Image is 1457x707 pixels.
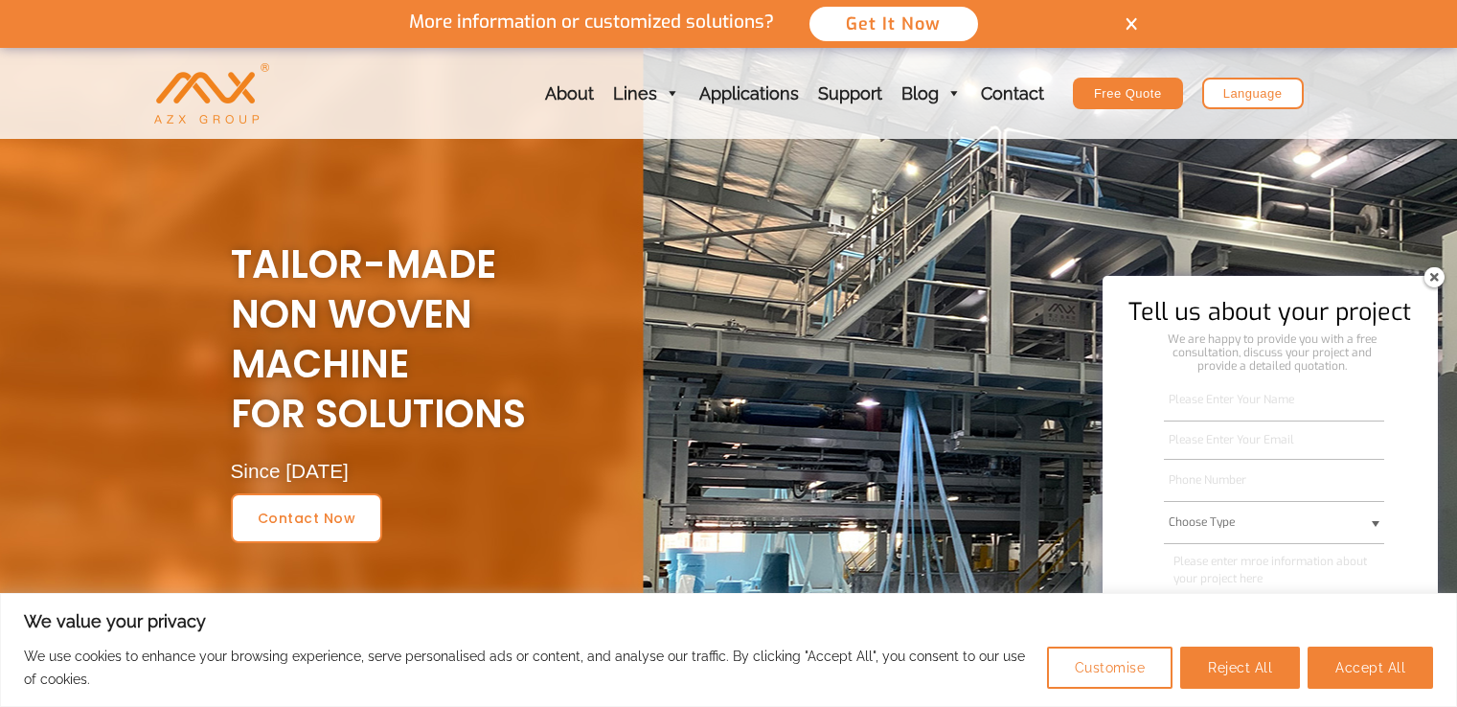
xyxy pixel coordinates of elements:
[231,239,1275,439] h2: Tailor-Made NON WOVEN MACHINE For Solutions
[603,48,690,139] a: Lines
[690,48,808,139] a: Applications
[24,645,1033,691] p: We use cookies to enhance your browsing experience, serve personalised ads or content, and analys...
[808,5,980,43] button: Get It Now
[258,512,356,525] span: contact now
[892,48,971,139] a: Blog
[231,493,383,543] a: contact now
[24,610,1433,633] p: We value your privacy
[808,48,892,139] a: Support
[393,11,790,34] p: More information or customized solutions?
[1073,78,1183,109] a: Free Quote
[1308,647,1433,689] button: Accept All
[1180,647,1300,689] button: Reject All
[1202,78,1304,109] a: Language
[1047,647,1173,689] button: Customise
[971,48,1054,139] a: Contact
[154,83,269,102] a: AZX Nonwoven Machine
[535,48,603,139] a: About
[231,458,1256,484] div: Since [DATE]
